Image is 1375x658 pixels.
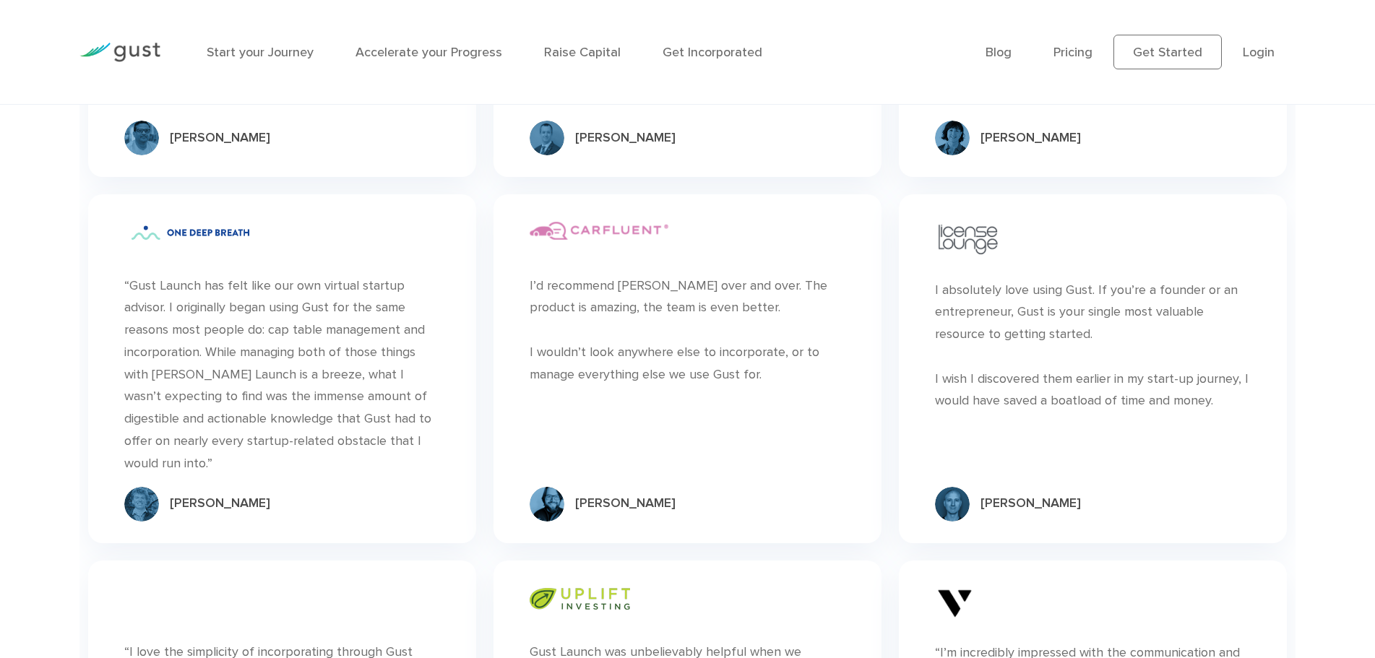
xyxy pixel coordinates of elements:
[170,495,270,512] div: [PERSON_NAME]
[935,487,970,521] img: Group 10
[530,275,845,386] div: I’d recommend [PERSON_NAME] over and over. The product is amazing, the team is even better. I wou...
[935,588,973,619] img: V
[124,275,440,475] div: “Gust Launch has felt like our own virtual startup advisor. I originally began using Gust for the...
[170,129,270,147] div: [PERSON_NAME]
[935,222,1001,256] img: License Lounge
[124,222,256,244] img: One Deep Breath
[575,495,676,512] div: [PERSON_NAME]
[1243,45,1275,60] a: Login
[935,280,1251,413] div: I absolutely love using Gust. If you’re a founder or an entrepreneur, Gust is your single most va...
[124,121,159,155] img: Group 7
[1053,45,1092,60] a: Pricing
[530,588,630,610] img: Logo
[124,487,159,521] img: Group 11
[980,495,1081,512] div: [PERSON_NAME]
[530,487,564,521] img: Group 12
[1113,35,1222,69] a: Get Started
[544,45,621,60] a: Raise Capital
[530,222,668,240] img: Carfluent
[980,129,1081,147] div: [PERSON_NAME]
[663,45,762,60] a: Get Incorporated
[355,45,502,60] a: Accelerate your Progress
[935,121,970,155] img: Group 7
[986,45,1012,60] a: Blog
[575,129,676,147] div: [PERSON_NAME]
[530,121,564,155] img: Group 9
[207,45,314,60] a: Start your Journey
[79,43,160,62] img: Gust Logo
